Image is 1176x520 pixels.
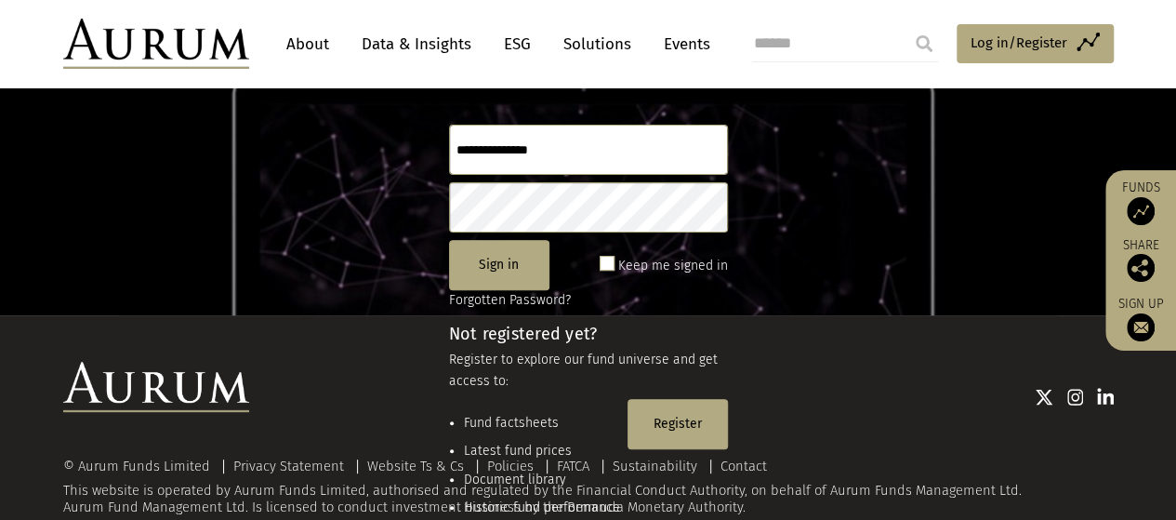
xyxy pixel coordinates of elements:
a: Privacy Statement [233,458,344,474]
a: Data & Insights [352,27,481,61]
a: Log in/Register [957,24,1114,63]
input: Submit [905,25,943,62]
button: Sign in [449,240,549,290]
img: Twitter icon [1035,388,1053,407]
div: This website is operated by Aurum Funds Limited, authorised and regulated by the Financial Conduc... [63,459,1114,515]
a: Sign up [1115,296,1167,341]
img: Aurum [63,19,249,69]
img: Aurum Logo [63,362,249,412]
img: Instagram icon [1067,388,1084,407]
img: Linkedin icon [1097,388,1114,407]
div: Share [1115,239,1167,282]
label: Keep me signed in [618,255,728,277]
a: About [277,27,338,61]
a: Website Ts & Cs [367,458,464,474]
a: FATCA [557,458,589,474]
img: Access Funds [1127,197,1155,225]
span: Log in/Register [971,32,1067,54]
a: Forgotten Password? [449,292,571,308]
div: © Aurum Funds Limited [63,460,219,473]
a: Contact [720,458,767,474]
p: Register to explore our fund universe and get access to: [449,350,728,392]
img: Sign up to our newsletter [1127,313,1155,341]
img: Share this post [1127,254,1155,282]
a: Solutions [554,27,641,61]
a: Policies [487,458,534,474]
a: Events [654,27,710,61]
a: Sustainability [613,458,697,474]
a: Funds [1115,180,1167,225]
a: ESG [495,27,540,61]
h4: Not registered yet? [449,326,728,342]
